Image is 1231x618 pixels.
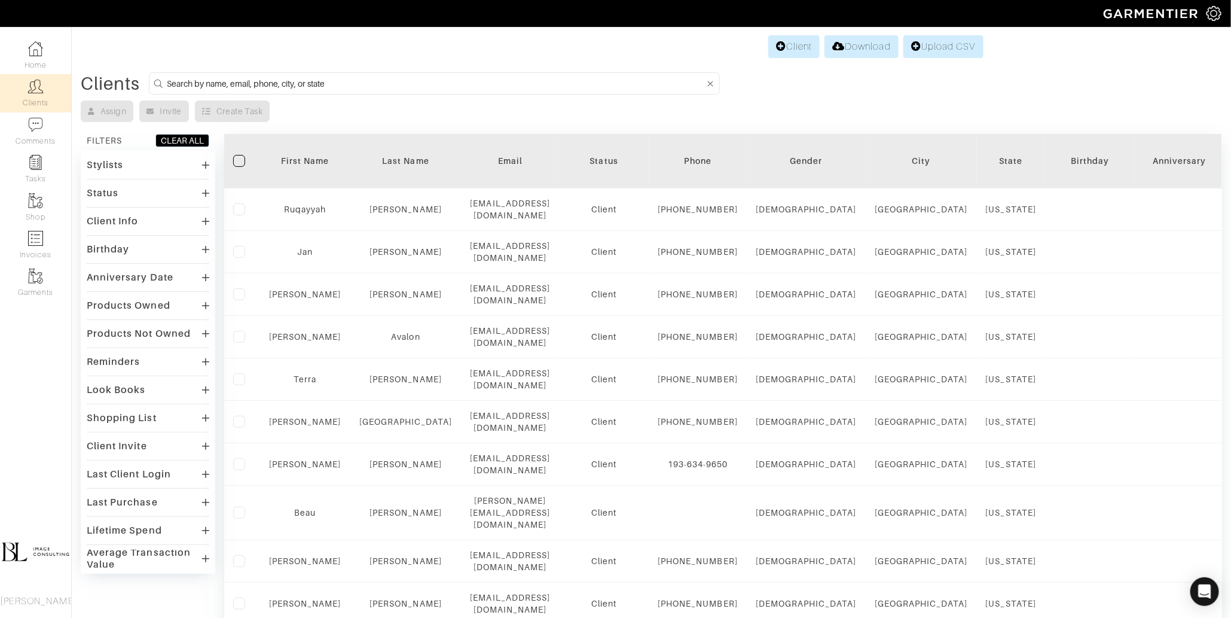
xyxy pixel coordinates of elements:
div: Clients [81,78,140,90]
a: Ruqayyah [284,205,326,214]
a: [PERSON_NAME] [369,205,442,214]
div: [DEMOGRAPHIC_DATA] [756,288,857,300]
th: Toggle SortBy [747,134,866,188]
a: [PERSON_NAME] [369,375,442,384]
div: [DEMOGRAPHIC_DATA] [756,203,857,215]
div: [EMAIL_ADDRESS][DOMAIN_NAME] [471,197,551,221]
div: CLEAR ALL [161,135,204,147]
div: [US_STATE] [986,555,1037,567]
div: [GEOGRAPHIC_DATA] [875,555,968,567]
div: [DEMOGRAPHIC_DATA] [756,507,857,519]
div: Birthday [87,243,129,255]
a: [PERSON_NAME] [269,556,341,566]
div: [GEOGRAPHIC_DATA] [875,246,968,258]
div: [DEMOGRAPHIC_DATA] [756,598,857,610]
th: Toggle SortBy [350,134,462,188]
div: Anniversary Date [87,272,173,284]
div: Client [568,203,640,215]
div: [EMAIL_ADDRESS][DOMAIN_NAME] [471,592,551,616]
a: Jan [297,247,313,257]
div: Products Owned [87,300,170,312]
img: dashboard-icon-dbcd8f5a0b271acd01030246c82b418ddd0df26cd7fceb0bd07c9910d44c42f6.png [28,41,43,56]
div: Phone [658,155,738,167]
a: [PERSON_NAME] [269,417,341,427]
div: [EMAIL_ADDRESS][DOMAIN_NAME] [471,282,551,306]
img: garmentier-logo-header-white-b43fb05a5012e4ada735d5af1a66efaba907eab6374d6393d1fbf88cb4ef424d.png [1098,3,1206,24]
th: Toggle SortBy [1045,134,1135,188]
div: [EMAIL_ADDRESS][DOMAIN_NAME] [471,325,551,349]
div: [US_STATE] [986,507,1037,519]
div: [US_STATE] [986,598,1037,610]
div: Client [568,373,640,385]
div: Client [568,458,640,470]
input: Search by name, email, phone, city, or state [167,76,704,91]
img: garments-icon-b7da505a4dc4fd61783c78ac3ca0ef83fa9d6f193b1c9dc38574b1d14d53ca28.png [28,269,43,284]
div: Open Intercom Messenger [1190,577,1219,606]
div: Status [87,187,118,199]
div: [GEOGRAPHIC_DATA] [875,288,968,300]
a: [PERSON_NAME] [369,599,442,608]
div: Status [568,155,640,167]
div: [US_STATE] [986,458,1037,470]
div: [PHONE_NUMBER] [658,555,738,567]
div: [EMAIL_ADDRESS][DOMAIN_NAME] [471,452,551,476]
div: Last Name [359,155,453,167]
a: Download [824,35,898,58]
th: Toggle SortBy [559,134,649,188]
div: [GEOGRAPHIC_DATA] [875,598,968,610]
img: gear-icon-white-bd11855cb880d31180b6d7d6211b90ccbf57a29d726f0c71d8c61bd08dd39cc2.png [1206,6,1221,21]
div: [EMAIL_ADDRESS][DOMAIN_NAME] [471,367,551,391]
div: Look Books [87,384,146,396]
div: [DEMOGRAPHIC_DATA] [756,331,857,343]
div: [US_STATE] [986,416,1037,428]
img: garments-icon-b7da505a4dc4fd61783c78ac3ca0ef83fa9d6f193b1c9dc38574b1d14d53ca28.png [28,193,43,208]
a: [PERSON_NAME] [269,599,341,608]
div: [DEMOGRAPHIC_DATA] [756,416,857,428]
a: Terra [294,375,316,384]
div: [PHONE_NUMBER] [658,416,738,428]
div: Shopping List [87,412,157,424]
div: Stylists [87,159,123,171]
div: [EMAIL_ADDRESS][DOMAIN_NAME] [471,549,551,573]
div: [PHONE_NUMBER] [658,288,738,300]
a: [GEOGRAPHIC_DATA] [359,417,453,427]
div: Client Info [87,215,139,227]
th: Toggle SortBy [260,134,350,188]
div: Gender [756,155,857,167]
div: First Name [269,155,341,167]
a: [PERSON_NAME] [369,290,442,299]
a: Beau [294,508,316,517]
th: Toggle SortBy [1135,134,1224,188]
a: [PERSON_NAME] [369,247,442,257]
div: Client [568,246,640,258]
a: [PERSON_NAME] [369,508,442,517]
div: [GEOGRAPHIC_DATA] [875,203,968,215]
div: Average Transaction Value [87,547,202,571]
div: State [986,155,1037,167]
div: [US_STATE] [986,373,1037,385]
button: CLEAR ALL [155,134,209,147]
a: [PERSON_NAME] [369,556,442,566]
div: Products Not Owned [87,328,191,340]
div: 193-634-9650 [658,458,738,470]
div: [US_STATE] [986,288,1037,300]
div: Lifetime Spend [87,525,162,537]
a: [PERSON_NAME] [269,459,341,469]
div: [PHONE_NUMBER] [658,246,738,258]
div: Client Invite [87,440,147,452]
div: Client [568,598,640,610]
img: reminder-icon-8004d30b9f0a5d33ae49ab947aed9ed385cf756f9e5892f1edd6e32f2345188e.png [28,155,43,170]
div: Anniversary [1144,155,1215,167]
div: FILTERS [87,135,122,147]
div: Reminders [87,356,140,368]
a: [PERSON_NAME] [269,290,341,299]
div: [GEOGRAPHIC_DATA] [875,331,968,343]
div: Client [568,507,640,519]
a: [PERSON_NAME] [369,459,442,469]
div: [PHONE_NUMBER] [658,598,738,610]
a: [PERSON_NAME] [269,332,341,342]
div: [DEMOGRAPHIC_DATA] [756,373,857,385]
div: [GEOGRAPHIC_DATA] [875,458,968,470]
div: Birthday [1054,155,1126,167]
a: Client [768,35,820,58]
